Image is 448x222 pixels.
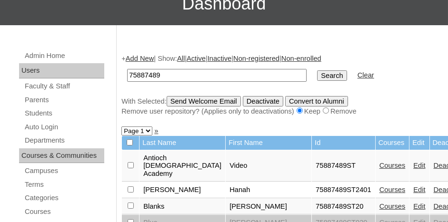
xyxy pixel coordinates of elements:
a: » [154,127,158,135]
a: Clear [358,71,374,79]
input: Send Welcome Email [167,96,241,106]
a: Add New [126,55,154,62]
a: Auto Login [24,121,104,133]
td: [PERSON_NAME] [139,182,225,198]
td: First Name [226,136,311,150]
td: Edit [409,136,429,150]
a: Courses [379,162,406,169]
td: 75887489ST [312,150,375,182]
a: Edit [413,186,425,193]
div: Courses & Communities [19,148,104,164]
a: Parents [24,94,104,106]
a: Inactive [208,55,232,62]
a: Edit [413,162,425,169]
a: Terms [24,179,104,191]
td: Last Name [139,136,225,150]
td: Hanah [226,182,311,198]
input: Search [127,69,307,82]
div: + | Show: | | | | [121,54,438,116]
td: 75887489ST2401 [312,182,375,198]
a: Active [187,55,206,62]
div: With Selected: [121,96,438,116]
td: Id [312,136,375,150]
a: Students [24,107,104,119]
div: Remove user repository? (Applies only to deactivations) Keep Remove [121,106,438,116]
td: Video [226,150,311,182]
td: Antioch [DEMOGRAPHIC_DATA] Academy [139,150,225,182]
a: Non-enrolled [281,55,321,62]
a: Departments [24,135,104,146]
a: Non-registered [233,55,279,62]
a: Courses [379,186,406,193]
td: [PERSON_NAME] [226,199,311,215]
a: Faculty & Staff [24,80,104,92]
input: Search [317,70,347,81]
td: Blanks [139,199,225,215]
input: Convert to Alumni [285,96,348,106]
a: Categories [24,192,104,204]
td: Courses [376,136,409,150]
input: Deactivate [243,96,283,106]
a: Courses [24,206,104,218]
a: Edit [413,203,425,210]
a: Courses [379,203,406,210]
a: Admin Home [24,50,104,62]
div: Users [19,63,104,78]
td: 75887489ST20 [312,199,375,215]
a: All [177,55,185,62]
a: Campuses [24,165,104,177]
